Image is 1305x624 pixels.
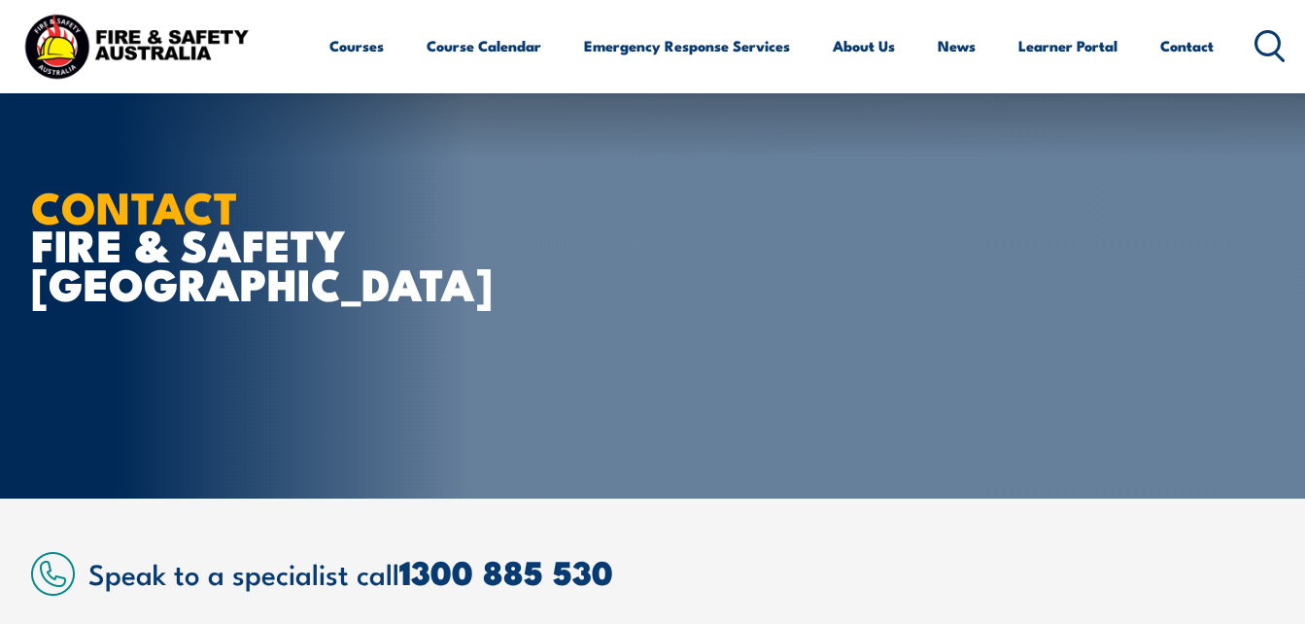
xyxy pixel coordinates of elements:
[31,187,511,300] h1: FIRE & SAFETY [GEOGRAPHIC_DATA]
[399,545,613,597] a: 1300 885 530
[31,172,238,239] strong: CONTACT
[584,22,790,69] a: Emergency Response Services
[1160,22,1214,69] a: Contact
[329,22,384,69] a: Courses
[833,22,895,69] a: About Us
[1018,22,1117,69] a: Learner Portal
[88,554,1275,590] h2: Speak to a specialist call
[427,22,541,69] a: Course Calendar
[938,22,976,69] a: News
